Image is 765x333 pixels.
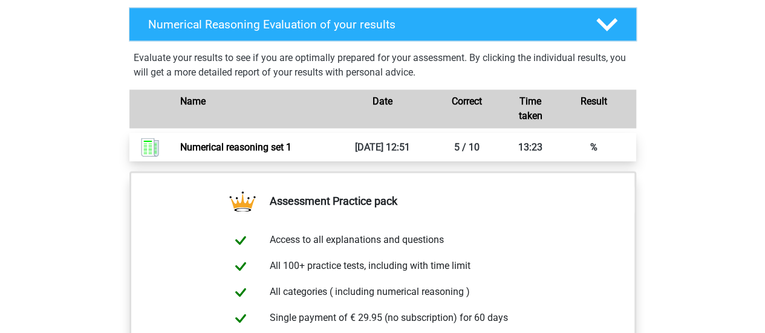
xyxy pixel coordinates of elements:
[425,94,509,123] div: Correct
[340,94,425,123] div: Date
[124,7,642,41] a: Numerical Reasoning Evaluation of your results
[171,94,340,123] div: Name
[180,141,291,153] a: Numerical reasoning set 1
[509,94,552,123] div: Time taken
[552,94,636,123] div: Result
[148,18,577,31] h4: Numerical Reasoning Evaluation of your results
[134,51,632,80] p: Evaluate your results to see if you are optimally prepared for your assessment. By clicking the i...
